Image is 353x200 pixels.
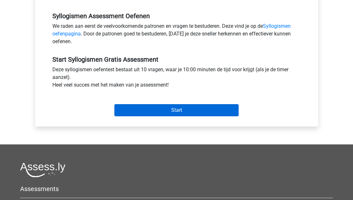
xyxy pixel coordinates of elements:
h5: Start Syllogismen Gratis Assessment [52,56,301,63]
input: Start [114,104,239,116]
h5: Assessments [20,185,333,193]
img: Assessly logo [20,162,65,177]
div: We raden aan eerst de veelvoorkomende patronen en vragen te bestuderen. Deze vind je op de . Door... [48,22,306,48]
h5: Syllogismen Assessment Oefenen [52,12,301,20]
div: Deze syllogismen oefentest bestaat uit 10 vragen, waar je 10:00 minuten de tijd voor krijgt (als ... [48,66,306,91]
